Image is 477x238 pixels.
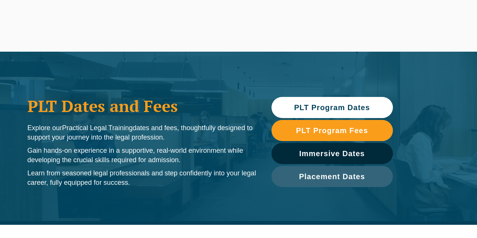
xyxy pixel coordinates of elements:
span: Immersive Dates [299,150,365,157]
span: Practical Legal Training [62,124,133,132]
h1: PLT Dates and Fees [28,97,256,115]
a: Placement Dates [271,166,393,187]
span: Placement Dates [299,173,365,180]
p: Learn from seasoned legal professionals and step confidently into your legal career, fully equipp... [28,169,256,187]
p: Gain hands-on experience in a supportive, real-world environment while developing the crucial ski... [28,146,256,165]
span: PLT Program Fees [296,127,368,134]
a: Immersive Dates [271,143,393,164]
a: PLT Program Dates [271,97,393,118]
p: Explore our dates and fees, thoughtfully designed to support your journey into the legal profession. [28,123,256,142]
a: PLT Program Fees [271,120,393,141]
span: PLT Program Dates [294,104,370,111]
